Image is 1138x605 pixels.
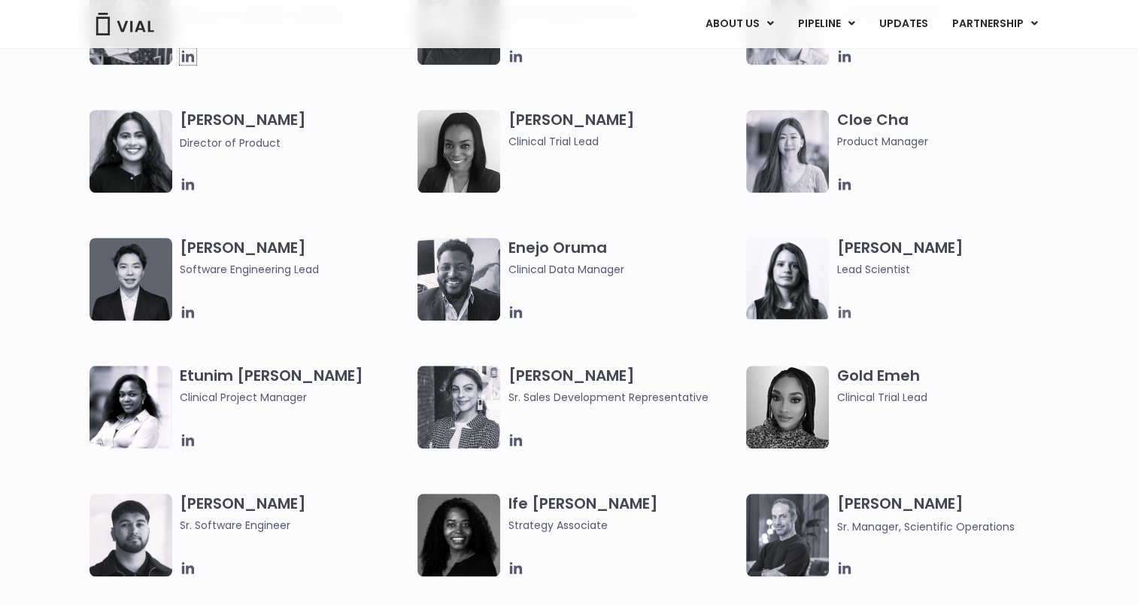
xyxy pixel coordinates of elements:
[180,110,411,151] h3: [PERSON_NAME]
[693,11,784,37] a: ABOUT USMenu Toggle
[90,494,172,576] img: Headshot of smiling of man named Gurman
[746,494,829,576] img: Headshot of smiling man named Jared
[746,110,829,193] img: Cloe
[866,11,939,37] a: UPDATES
[508,238,739,278] h3: Enejo Oruma
[417,366,500,448] img: Smiling woman named Gabriella
[836,261,1067,278] span: Lead Scientist
[746,238,829,319] img: Headshot of smiling woman named Elia
[180,366,411,406] h3: Etunim [PERSON_NAME]
[939,11,1049,37] a: PARTNERSHIPMenu Toggle
[180,135,281,150] span: Director of Product
[180,389,411,406] span: Clinical Project Manager
[836,519,1014,534] span: Sr. Manager, Scientific Operations
[180,238,411,278] h3: [PERSON_NAME]
[180,494,411,534] h3: [PERSON_NAME]
[508,389,739,406] span: Sr. Sales Development Representative
[508,494,739,534] h3: Ife [PERSON_NAME]
[417,238,500,321] img: Headshot of smiling man named Enejo
[746,366,829,448] img: A woman wearing a leopard print shirt in a black and white photo.
[508,110,739,150] h3: [PERSON_NAME]
[90,366,172,448] img: Image of smiling woman named Etunim
[417,494,500,576] img: Ife Desamours
[508,517,739,534] span: Strategy Associate
[836,133,1067,150] span: Product Manager
[180,261,411,278] span: Software Engineering Lead
[836,389,1067,406] span: Clinical Trial Lead
[836,238,1067,278] h3: [PERSON_NAME]
[508,133,739,150] span: Clinical Trial Lead
[417,110,500,193] img: A black and white photo of a woman smiling.
[836,366,1067,406] h3: Gold Emeh
[508,366,739,406] h3: [PERSON_NAME]
[508,261,739,278] span: Clinical Data Manager
[836,110,1067,150] h3: Cloe Cha
[90,110,172,193] img: Smiling woman named Dhruba
[95,13,155,35] img: Vial Logo
[180,517,411,534] span: Sr. Software Engineer
[836,494,1067,535] h3: [PERSON_NAME]
[785,11,866,37] a: PIPELINEMenu Toggle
